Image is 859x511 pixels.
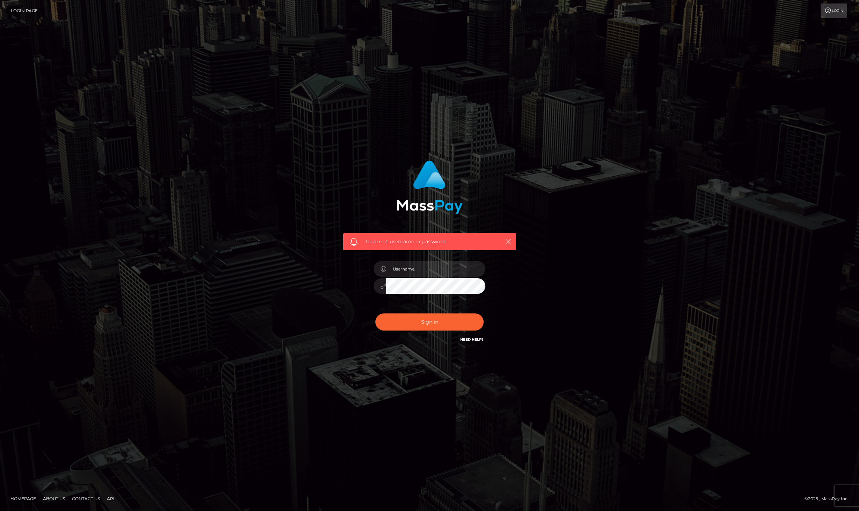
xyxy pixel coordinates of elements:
button: Sign in [375,313,484,331]
img: MassPay Login [396,161,463,214]
a: API [104,493,117,504]
a: Login [821,3,847,18]
input: Username... [386,261,485,277]
a: About Us [40,493,68,504]
span: Incorrect username or password. [366,238,493,245]
a: Login Page [11,3,38,18]
a: Need Help? [460,337,484,342]
a: Homepage [8,493,39,504]
a: Contact Us [69,493,103,504]
div: © 2025 , MassPay Inc. [805,495,854,503]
